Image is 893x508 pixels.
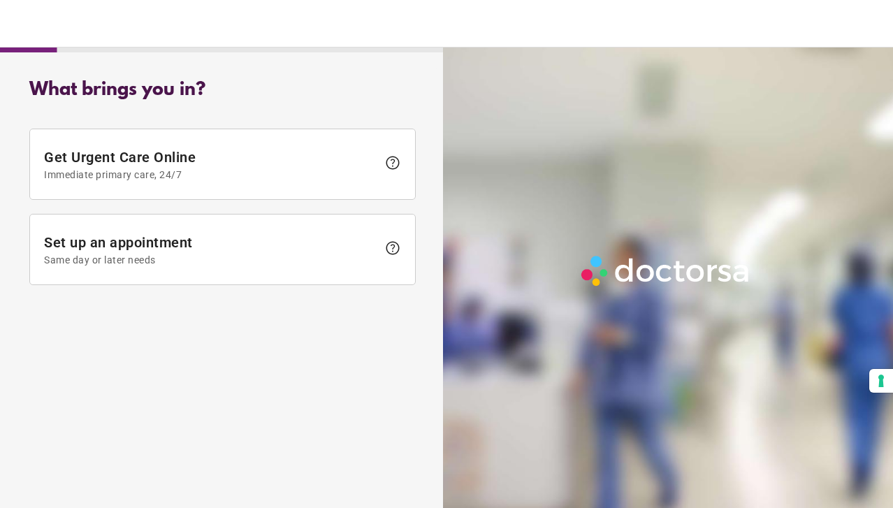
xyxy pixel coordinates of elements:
span: Get Urgent Care Online [44,149,377,180]
img: Logo-Doctorsa-trans-White-partial-flat.png [576,251,755,291]
button: Your consent preferences for tracking technologies [869,369,893,393]
span: help [384,154,401,171]
span: Same day or later needs [44,254,377,266]
span: Set up an appointment [44,234,377,266]
span: help [384,240,401,256]
span: Immediate primary care, 24/7 [44,169,377,180]
div: What brings you in? [29,80,416,101]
